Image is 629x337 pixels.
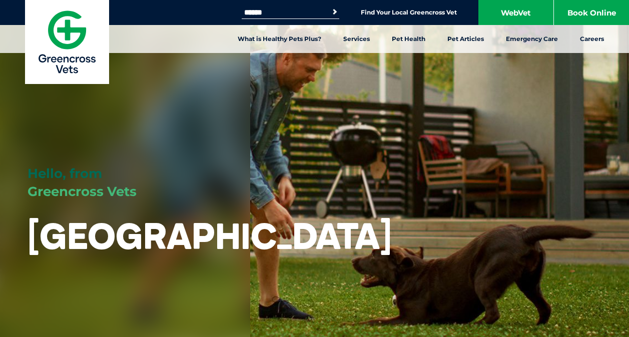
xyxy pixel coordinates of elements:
[381,25,436,53] a: Pet Health
[495,25,569,53] a: Emergency Care
[330,7,340,17] button: Search
[361,8,457,16] a: Find Your Local Greencross Vet
[227,25,332,53] a: What is Healthy Pets Plus?
[569,25,615,53] a: Careers
[332,25,381,53] a: Services
[28,165,102,181] span: Hello, from
[436,25,495,53] a: Pet Articles
[28,183,137,199] span: Greencross Vets
[28,216,392,255] h1: [GEOGRAPHIC_DATA]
